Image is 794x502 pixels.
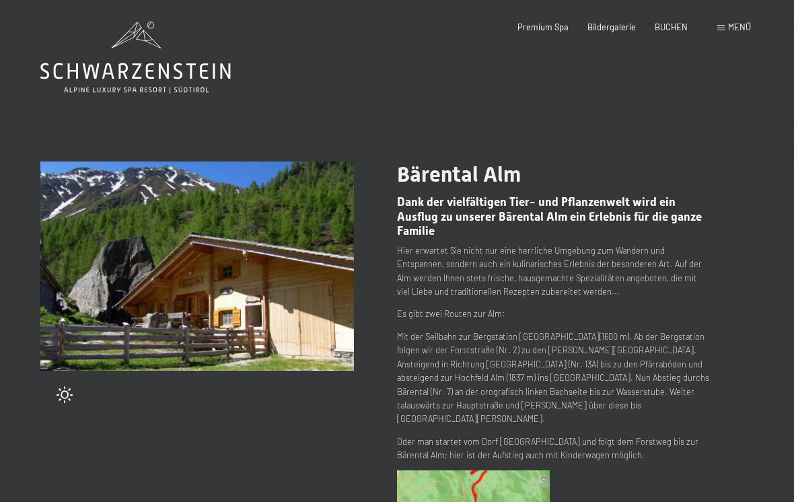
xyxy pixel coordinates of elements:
[397,435,711,462] p: Oder man startet vom Dorf [GEOGRAPHIC_DATA] und folgt dem Forstweg bis zur Bärental Alm; hier ist...
[517,22,569,32] a: Premium Spa
[397,307,711,320] p: Es gibt zwei Routen zur Alm:
[728,22,751,32] span: Menü
[40,162,354,371] img: Bärental Alm
[655,22,688,32] a: BUCHEN
[397,162,521,187] span: Bärental Alm
[397,244,711,299] p: Hier erwartet Sie nicht nur eine herrliche Umgebung zum Wandern und Entspannen, sondern auch ein ...
[397,330,711,426] p: Mit der Seilbahn zur Bergstation [GEOGRAPHIC_DATA](1600 m). Ab der Bergstation folgen wir der For...
[587,22,636,32] a: Bildergalerie
[397,195,702,237] span: Dank der vielfältigen Tier- und Pflanzenwelt wird ein Ausflug zu unserer Bärental Alm ein Erlebni...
